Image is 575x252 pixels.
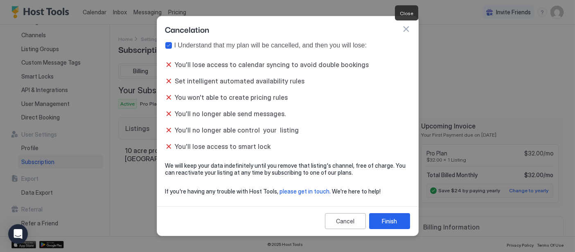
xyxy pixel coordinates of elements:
span: You'll no longer able control your listing [175,126,299,134]
span: If you're having any trouble with Host Tools, We're here to help! [165,188,410,195]
button: Cancel [325,213,366,229]
span: You won't able to create pricing rules [175,93,288,101]
span: Close [400,10,413,16]
span: Set intelligent automated availability rules [175,77,305,85]
span: You'll lose access to calendar syncing to avoid double bookings [175,61,369,69]
span: You'll no longer able send messages. [175,110,286,118]
span: We will keep your data indefinitely until you remove that listing's channel, free of charge. You ... [165,162,410,176]
div: Cancel [336,217,354,225]
div: I Understand that my plan will be cancelled, and then you will lose: [174,42,367,49]
span: please get in touch. [280,188,331,195]
div: Finish [382,217,397,225]
div: Open Intercom Messenger [8,224,28,244]
button: Finish [369,213,410,229]
span: Cancelation [165,23,210,35]
div: true [165,42,410,49]
span: You'll lose access to smart lock [175,142,271,151]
